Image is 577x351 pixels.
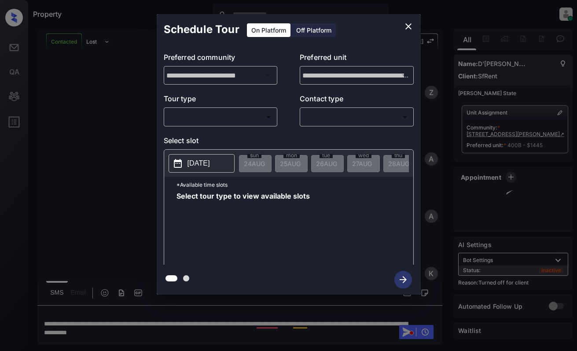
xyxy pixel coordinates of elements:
h2: Schedule Tour [157,14,246,45]
p: Preferred unit [300,52,414,66]
p: Preferred community [164,52,278,66]
p: [DATE] [187,158,210,169]
div: On Platform [247,23,290,37]
span: Select tour type to view available slots [176,192,310,263]
button: close [400,18,417,35]
p: Select slot [164,135,414,149]
button: [DATE] [169,154,235,173]
p: *Available time slots [176,177,413,192]
p: Contact type [300,93,414,107]
p: Tour type [164,93,278,107]
div: Off Platform [292,23,336,37]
